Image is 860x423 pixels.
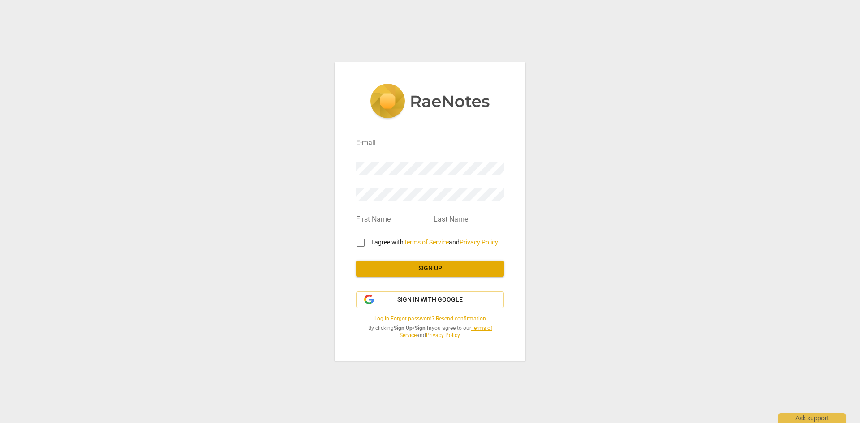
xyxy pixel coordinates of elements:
span: By clicking / you agree to our and . [356,325,504,339]
img: 5ac2273c67554f335776073100b6d88f.svg [370,84,490,120]
span: Sign in with Google [397,295,463,304]
button: Sign in with Google [356,291,504,308]
span: | | [356,315,504,323]
span: Sign up [363,264,497,273]
div: Ask support [778,413,846,423]
b: Sign In [415,325,432,331]
a: Terms of Service [404,239,449,246]
a: Terms of Service [400,325,492,339]
a: Log in [374,316,389,322]
button: Sign up [356,261,504,277]
a: Privacy Policy [460,239,498,246]
b: Sign Up [394,325,413,331]
a: Forgot password? [391,316,434,322]
span: I agree with and [371,239,498,246]
a: Resend confirmation [436,316,486,322]
a: Privacy Policy [426,332,460,338]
